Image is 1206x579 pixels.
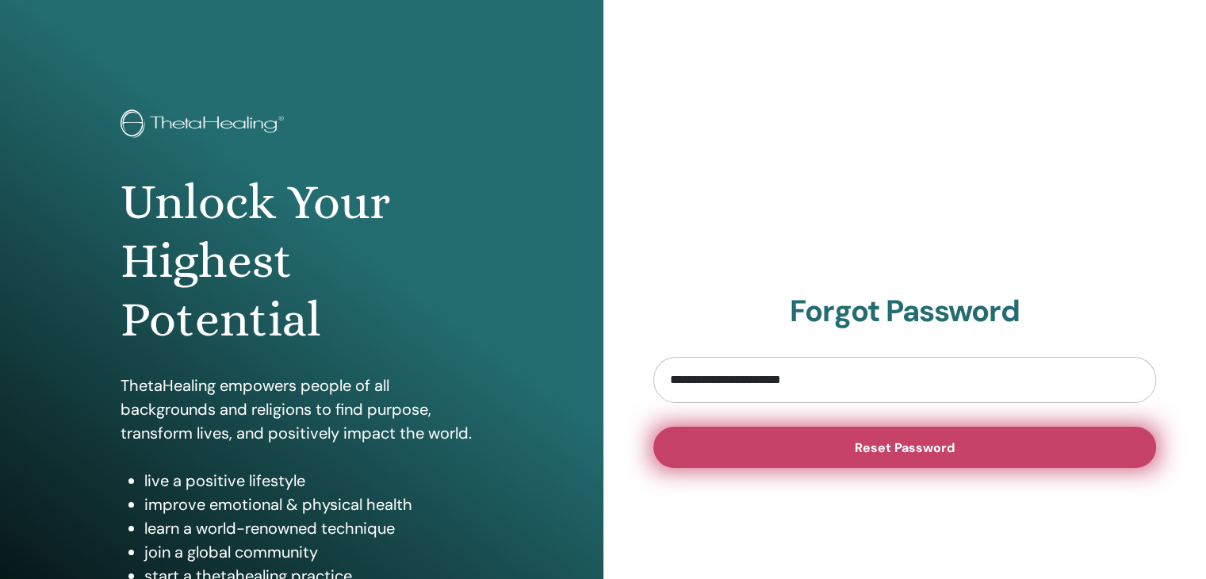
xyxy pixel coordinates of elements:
[121,374,483,445] p: ThetaHealing empowers people of all backgrounds and religions to find purpose, transform lives, a...
[653,293,1157,330] h2: Forgot Password
[121,173,483,350] h1: Unlock Your Highest Potential
[144,540,483,564] li: join a global community
[653,427,1157,468] button: Reset Password
[144,516,483,540] li: learn a world-renowned technique
[144,493,483,516] li: improve emotional & physical health
[855,439,955,456] span: Reset Password
[144,469,483,493] li: live a positive lifestyle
